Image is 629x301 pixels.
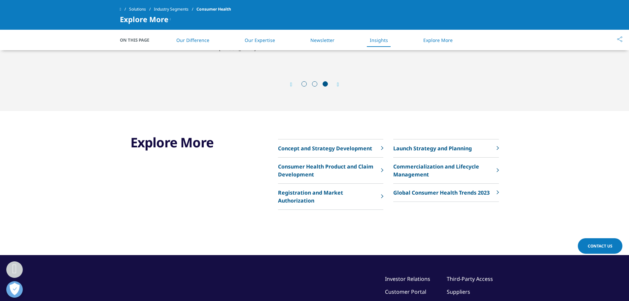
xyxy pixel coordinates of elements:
a: Suppliers [447,288,470,295]
p: Launch Strategy and Planning [393,144,472,152]
a: Solutions [129,3,154,15]
a: Insights [370,37,388,43]
div: Previous slide [290,81,299,88]
a: Industry Segments [154,3,196,15]
a: Explore More [423,37,453,43]
span: Contact Us [588,243,612,249]
a: Customer Portal [385,288,426,295]
a: Our Difference [176,37,209,43]
a: Concept and Strategy Development [278,139,383,158]
a: Launch Strategy and Planning [393,139,499,158]
a: Newsletter [310,37,334,43]
a: Registration and Market Authorization [278,184,383,210]
div: Next slide [331,81,339,88]
a: Our Expertise [245,37,275,43]
p: Concept and Strategy Development [278,144,372,152]
a: Third-Party Access [447,275,493,282]
p: Global Consumer Health Trends 2023 [393,189,490,197]
a: Global Consumer Health Trends 2023 [393,184,499,202]
p: Consumer Health Product and Claim Development [278,163,378,178]
a: Consumer Health Product and Claim Development [278,158,383,184]
a: Commercialization and Lifecycle Management [393,158,499,184]
a: Contact Us [578,238,622,254]
span: Consumer Health [196,3,231,15]
span: On This Page [120,37,156,43]
p: Registration and Market Authorization [278,189,378,205]
span: Explore More [120,15,168,23]
p: Commercialization and Lifecycle Management [393,163,493,178]
button: Open Preferences [6,281,23,298]
h3: Explore More [130,134,241,151]
a: Investor Relations [385,275,430,282]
